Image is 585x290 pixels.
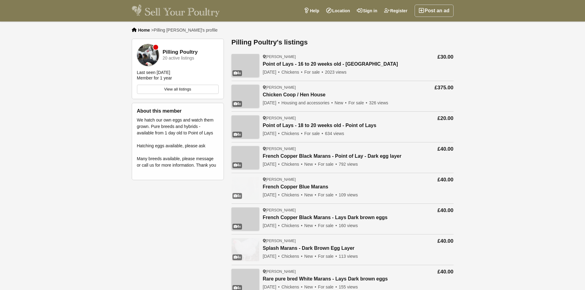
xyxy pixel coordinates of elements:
span: Chickens [281,192,303,197]
span: For sale [304,131,324,136]
span: New [335,100,347,105]
a: Point of Lays - 16 to 20 weeks old - [GEOGRAPHIC_DATA] [263,61,398,67]
img: Point of Lays - 18 to 20 weeks old - Point of Lays [232,115,259,138]
strong: Pilling Poultry [163,49,198,55]
a: Point of Lays - 18 to 20 weeks old - Point of Lays [263,123,376,129]
img: Splash Marans - Dark Brown Egg Layer [232,238,259,261]
span: 109 views [339,192,358,197]
span: Chickens [281,162,303,167]
span: £375.00 [435,85,453,91]
span: [DATE] [263,70,280,75]
img: Point of Lays - 16 to 20 weeks old - Lancashire [232,54,259,77]
h1: Pilling Poultry's listings [232,39,454,46]
span: 792 views [339,162,358,167]
div: 20 active listings [163,56,194,60]
div: [PERSON_NAME] [263,85,388,90]
span: £40.00 [438,269,454,275]
a: View all listings [137,85,219,94]
span: 113 views [339,254,358,259]
a: Location [323,5,353,17]
div: 4 [232,254,242,260]
img: Chicken Coop / Hen House [232,85,259,108]
div: Member is offline [153,45,158,50]
div: [PERSON_NAME] [263,269,388,274]
li: > [151,28,217,33]
span: 2023 views [325,70,346,75]
span: 634 views [325,131,344,136]
h4: About this member [137,108,219,114]
div: 4 [232,224,242,230]
a: Home [138,28,150,33]
span: For sale [318,192,337,197]
span: Chickens [281,223,303,228]
span: For sale [318,162,337,167]
div: [PERSON_NAME] [263,208,388,213]
span: £40.00 [438,238,454,244]
a: French Copper Black Marans - Lays Dark brown eggs [263,215,388,221]
a: French Copper Black Marans - Point of Lay - Dark egg layer [263,153,402,159]
span: For sale [304,70,324,75]
a: Rare pure bred White Marans - Lays Dark brown eggs [263,276,388,282]
span: 155 views [339,284,358,289]
span: £40.00 [438,207,454,213]
span: [DATE] [263,284,280,289]
div: 4 [232,101,242,107]
span: New [304,254,317,259]
img: Pilling Poultry [137,44,159,66]
a: French Copper Blue Marans [263,184,358,190]
a: Chicken Coop / Hen House [263,92,388,98]
div: Last seen [DATE] [137,70,170,75]
div: [PERSON_NAME] [263,146,402,151]
span: New [304,284,317,289]
div: [PERSON_NAME] [263,238,358,243]
img: Sell Your Poultry [132,5,220,17]
span: £20.00 [438,115,454,121]
span: [DATE] [263,254,280,259]
div: 4 [232,132,242,137]
div: 4 [232,193,242,199]
span: Chickens [281,70,303,75]
div: [PERSON_NAME] [263,54,398,59]
a: Sign in [353,5,381,17]
span: [DATE] [263,131,280,136]
span: For sale [318,223,337,228]
span: [DATE] [263,100,280,105]
span: Chickens [281,284,303,289]
span: £30.00 [438,54,454,60]
span: Chickens [281,254,303,259]
a: Splash Marans - Dark Brown Egg Layer [263,246,358,251]
div: We hatch our own eggs and watch them grown. Pure breeds and hybrids - available from 1 day old to... [137,117,219,175]
span: For sale [348,100,368,105]
div: [PERSON_NAME] [263,116,376,121]
span: New [304,192,317,197]
a: Help [300,5,322,17]
img: French Copper Black Marans - Lays Dark brown eggs [232,207,259,230]
div: [PERSON_NAME] [263,177,358,182]
span: [DATE] [263,162,280,167]
a: Post an ad [415,5,454,17]
span: Chickens [281,131,303,136]
span: For sale [318,284,337,289]
span: [DATE] [263,223,280,228]
span: 160 views [339,223,358,228]
div: Member for 1 year [137,75,172,81]
span: Pilling [PERSON_NAME]'s profile [154,28,217,33]
span: [DATE] [263,192,280,197]
span: Housing and accessories [281,100,333,105]
span: 326 views [369,100,388,105]
img: French Copper Blue Marans [232,177,259,200]
span: For sale [318,254,337,259]
div: 4 [232,162,242,168]
div: 4 [232,70,242,76]
span: £40.00 [438,146,454,152]
img: French Copper Black Marans - Point of Lay - Dark egg layer [232,146,259,169]
span: New [304,223,317,228]
a: Register [381,5,411,17]
span: £40.00 [438,177,454,183]
span: New [304,162,317,167]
